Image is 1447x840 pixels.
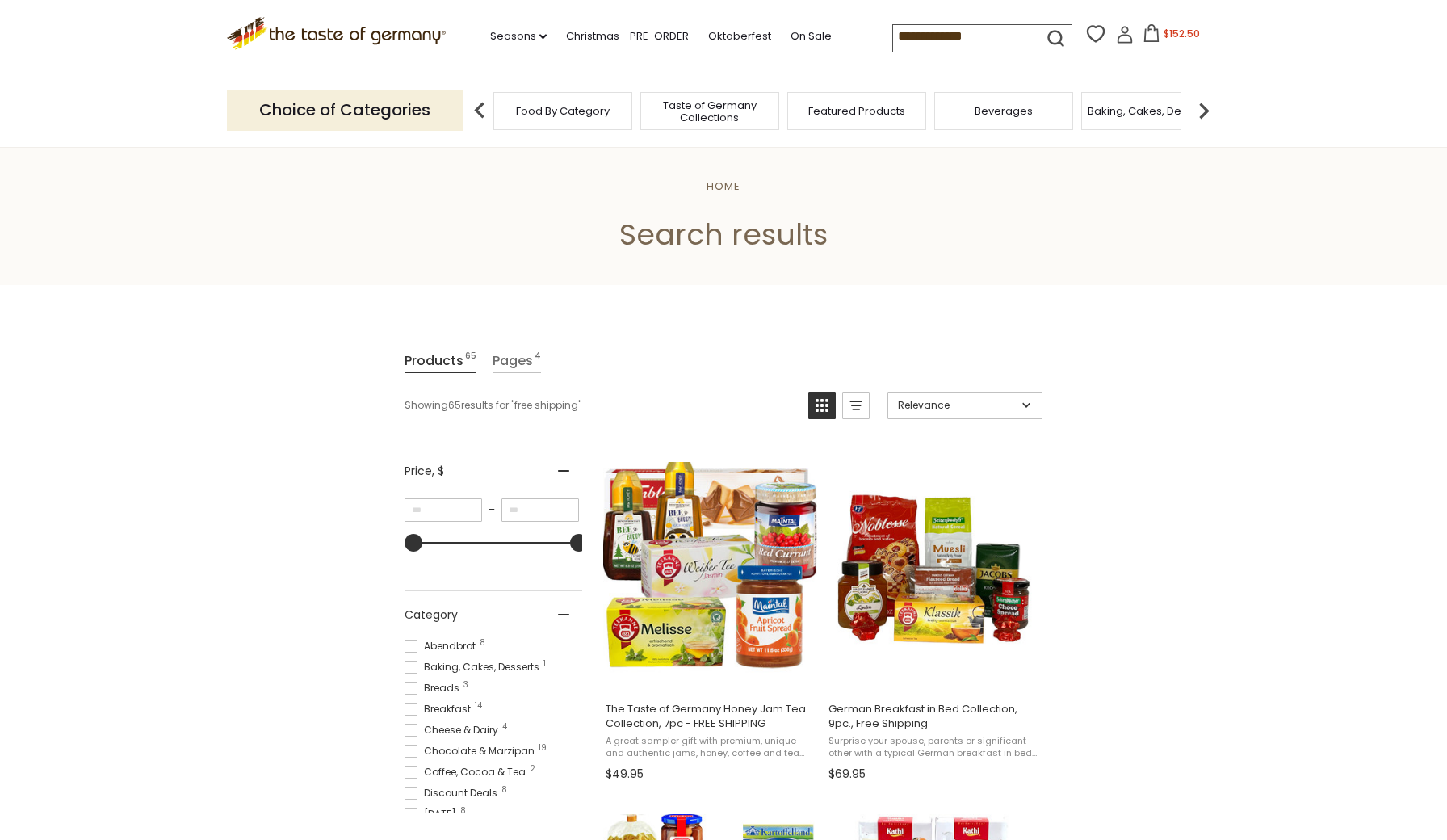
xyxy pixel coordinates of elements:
[828,702,1038,731] span: German Breakfast in Bed Collection, 9pc., Free Shipping
[405,723,503,737] span: Cheese & Dairy
[539,744,547,752] span: 19
[405,660,544,674] span: Baking, Cakes, Desserts
[708,27,771,45] a: Oktoberfest
[516,105,610,117] a: Food By Category
[606,766,644,783] span: $49.95
[432,463,444,479] span: , $
[603,447,817,787] a: The Taste of Germany Honey Jam Tea Collection, 7pc - FREE SHIPPING
[405,350,476,373] a: View Products Tab
[603,462,817,676] img: The Taste of Germany Honey Jam Tea Collection, 7pc - FREE SHIPPING
[645,99,774,124] a: Taste of Germany Collections
[405,607,458,624] span: Category
[405,463,444,480] span: Price
[405,786,502,800] span: Discount Deals
[530,765,535,773] span: 2
[405,702,476,716] span: Breakfast
[405,744,539,758] span: Chocolate & Marzipan
[405,392,796,419] div: Showing results for " "
[566,27,689,45] a: Christmas - PRE-ORDER
[543,660,546,668] span: 1
[460,807,466,815] span: 8
[828,766,866,783] span: $69.95
[475,702,482,710] span: 14
[501,786,507,794] span: 8
[535,350,541,372] span: 4
[490,27,547,45] a: Seasons
[405,765,531,779] span: Coffee, Cocoa & Tea
[405,807,461,821] span: [DATE]
[465,350,476,372] span: 65
[405,639,480,653] span: Abendbrot
[826,447,1040,787] a: German Breakfast in Bed Collection, 9pc., Free Shipping
[606,702,815,731] span: The Taste of Germany Honey Jam Tea Collection, 7pc - FREE SHIPPING
[501,498,579,522] input: Maximum value
[463,94,496,127] img: previous arrow
[480,639,485,647] span: 8
[898,398,1017,413] span: Relevance
[448,398,461,413] b: 65
[842,392,870,419] a: View list mode
[791,27,832,45] a: On Sale
[493,350,541,373] a: View Pages Tab
[707,178,740,194] a: Home
[463,681,468,689] span: 3
[1137,24,1206,48] button: $152.50
[808,392,836,419] a: View grid mode
[1088,105,1213,117] a: Baking, Cakes, Desserts
[227,90,463,130] p: Choice of Categories
[887,392,1042,419] a: Sort options
[482,502,501,517] span: –
[50,216,1397,253] h1: Search results
[1164,27,1200,40] span: $152.50
[808,105,905,117] a: Featured Products
[405,681,464,695] span: Breads
[975,105,1033,117] a: Beverages
[405,498,482,522] input: Minimum value
[828,735,1038,760] span: Surprise your spouse, parents or significant other with a typical German breakfast in bed. Includ...
[606,735,815,760] span: A great sampler gift with premium, unique and authentic jams, honey, coffee and tea products from...
[1188,94,1220,127] img: next arrow
[502,723,507,731] span: 4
